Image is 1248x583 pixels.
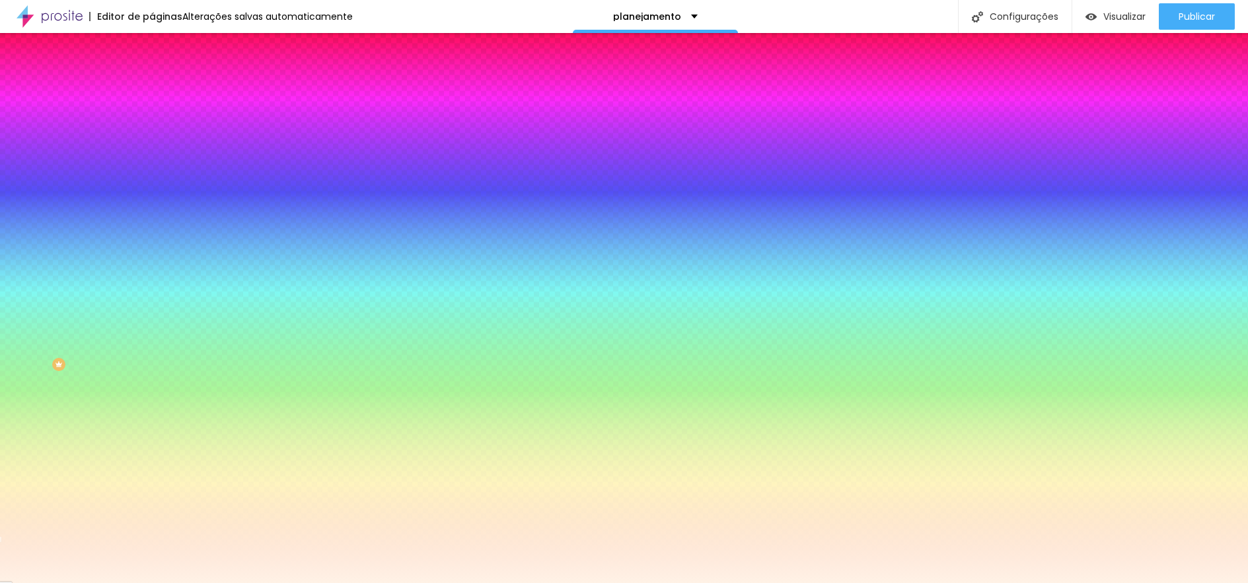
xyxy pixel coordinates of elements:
div: Alterações salvas automaticamente [182,12,353,21]
img: view-1.svg [1085,11,1097,22]
p: planejamento [613,12,681,21]
span: Visualizar [1103,11,1146,22]
button: Visualizar [1072,3,1159,30]
div: Editor de páginas [89,12,182,21]
img: Icone [972,11,983,22]
button: Publicar [1159,3,1235,30]
span: Publicar [1179,11,1215,22]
